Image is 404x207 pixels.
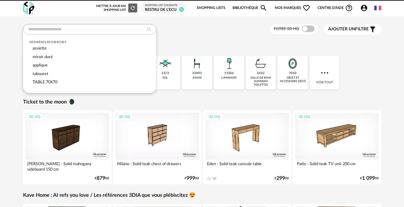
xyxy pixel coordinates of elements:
span: Account Circle icon [360,4,368,12]
span: miroir doré [33,55,53,59]
span: Help Circle Outline icon [345,4,353,12]
div: [PERSON_NAME] - Solid mahogany sideboard 150 cm [26,160,109,172]
div: 11006 [224,71,234,75]
span: Nos marques [275,1,311,15]
div: 10 [212,177,216,180]
div: € 00 [95,176,109,180]
span: 299 [276,176,285,180]
span: 879 [97,176,105,180]
div: assise [193,76,202,80]
span: TABLE 70X70 [33,80,57,84]
a: Shopping Lists [197,1,225,15]
span: Account Circle icon [360,4,371,12]
span: 1 099 [362,176,375,180]
span: Ajouter un [328,27,355,31]
img: OXP [23,2,34,15]
a: BibliothèqueMagnify icon [233,1,268,15]
span: Filter icon [369,26,376,33]
span: assiette [33,46,47,50]
span: applique [33,63,48,67]
div: 3D HQ [206,113,223,121]
button: Ajouter unfiltre Filter icon [323,24,381,35]
div: Voir tout [310,56,340,90]
div: Milano - Solid teak chest of drawers [115,160,199,172]
div: Patio - Solid teak TV unit 200 cm [295,160,379,172]
img: Sol.png [158,56,173,71]
div: 35893 [192,71,202,75]
img: more.7b13dc1.svg [320,68,330,78]
img: Miroir.png [285,56,300,71]
div: 1272 [162,71,169,75]
img: Assise.png [189,56,205,71]
div: sol [162,76,168,80]
a: 3D HQ [PERSON_NAME] - Solid mahogany sideboard 150 cm €87900 [23,110,112,184]
div: Dernières recherches [29,40,150,44]
span: 999 [186,176,195,180]
div: 3D HQ [296,113,313,121]
span: Centre d'aideHelp Circle Outline icon [318,4,353,12]
img: fr [374,4,381,11]
div: 3D HQ [116,113,133,121]
div: 2432 [257,71,265,75]
div: Shopping List courante [145,4,183,7]
a: Shopping List courante Restau de l'Ecu 11 [145,4,183,12]
div: Restau de l'Ecu [145,7,183,12]
div: luminaire [221,76,237,80]
div: € 00 [360,176,379,180]
div: Mettre à jour ma Shopping List [96,4,137,12]
a: Ticket to the moon 🌘 [23,99,75,105]
div: objet et accessoire déco [280,76,306,83]
a: 3D HQ Patio - Solid teak TV unit 200 cm €1 09900 [293,110,381,184]
div: salle de bain hammam toilettes [248,76,274,87]
span: filtre [328,27,369,32]
img: Luminaire.png [221,56,237,71]
span: tabouret [33,72,48,76]
div: € 00 [185,176,199,180]
div: € 00 [274,176,289,180]
span: Refresh icon [130,6,136,10]
div: 3D HQ [26,113,43,121]
span: Filtre 3D HQ [274,27,299,31]
span: 11 [179,7,184,12]
img: Salle%20de%20bain.png [253,56,268,71]
a: 3D HQ Eden - Solid teak console table 10 €29900 [203,110,291,184]
div: 7050 [289,71,297,75]
a: 3D HQ Milano - Solid teak chest of drawers €99900 [113,110,202,184]
div: Eden - Solid teak console table [205,160,289,172]
span: Magnify icon [260,4,267,12]
span: Heart Outline icon [303,4,310,12]
a: Kave Home : AI refs you love / Les références 3DIA que vous plébiscitez 😍 [23,192,195,199]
